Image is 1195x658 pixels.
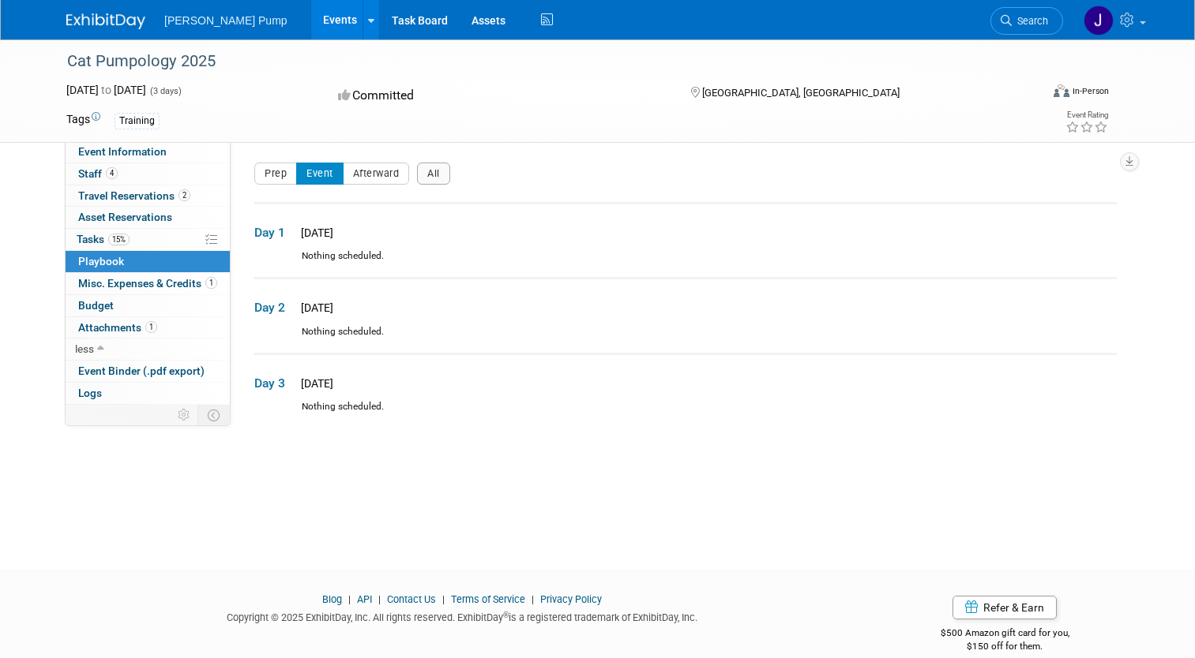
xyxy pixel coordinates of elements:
[78,255,124,267] span: Playbook
[171,405,198,425] td: Personalize Event Tab Strip
[66,361,230,382] a: Event Binder (.pdf export)
[66,185,230,207] a: Travel Reservations2
[198,405,231,425] td: Toggle Event Tabs
[451,593,525,605] a: Terms of Service
[106,167,118,179] span: 4
[66,111,100,129] td: Tags
[78,365,205,377] span: Event Binder (.pdf export)
[417,163,450,185] button: All
[99,84,114,96] span: to
[254,249,1117,277] div: Nothing scheduled.
[66,84,146,96] span: [DATE] [DATE]
[66,13,145,29] img: ExhibitDay
[78,189,190,202] span: Travel Reservations
[953,596,1057,619] a: Refer & Earn
[66,207,230,228] a: Asset Reservations
[503,611,509,619] sup: ®
[66,607,857,625] div: Copyright © 2025 ExhibitDay, Inc. All rights reserved. ExhibitDay is a registered trademark of Ex...
[66,317,230,338] a: Attachments1
[1012,15,1048,27] span: Search
[990,7,1063,35] a: Search
[387,593,436,605] a: Contact Us
[254,163,297,185] button: Prep
[254,375,294,392] span: Day 3
[205,277,217,289] span: 1
[344,593,355,605] span: |
[343,163,410,185] button: Afterward
[108,234,130,245] span: 15%
[75,342,94,355] span: less
[955,82,1109,106] div: Event Format
[1054,84,1069,97] img: Format-Inperson.png
[254,299,294,316] span: Day 2
[78,387,102,399] span: Logs
[148,86,182,96] span: (3 days)
[528,593,538,605] span: |
[66,141,230,163] a: Event Information
[78,167,118,180] span: Staff
[115,113,160,129] div: Training
[66,229,230,250] a: Tasks15%
[438,593,449,605] span: |
[1072,85,1109,97] div: In-Person
[164,14,287,27] span: [PERSON_NAME] Pump
[296,163,344,185] button: Event
[66,338,230,360] a: less
[322,593,342,605] a: Blog
[254,400,1117,428] div: Nothing scheduled.
[881,616,1129,652] div: $500 Amazon gift card for you,
[296,226,333,239] span: [DATE]
[145,321,157,333] span: 1
[296,301,333,314] span: [DATE]
[1065,111,1108,119] div: Event Rating
[374,593,385,605] span: |
[66,383,230,404] a: Logs
[66,295,230,316] a: Budget
[702,87,900,99] span: [GEOGRAPHIC_DATA], [GEOGRAPHIC_DATA]
[78,145,167,158] span: Event Information
[62,47,1020,76] div: Cat Pumpology 2025
[540,593,602,605] a: Privacy Policy
[78,277,217,290] span: Misc. Expenses & Credits
[66,273,230,294] a: Misc. Expenses & Credits1
[178,189,190,201] span: 2
[66,163,230,185] a: Staff4
[333,82,665,110] div: Committed
[881,640,1129,653] div: $150 off for them.
[77,233,130,245] span: Tasks
[254,224,294,241] span: Day 1
[78,299,114,312] span: Budget
[254,325,1117,353] div: Nothing scheduled.
[1084,6,1114,36] img: Jake Sowders
[296,377,333,390] span: [DATE]
[66,251,230,272] a: Playbook
[357,593,372,605] a: API
[78,321,157,334] span: Attachments
[78,211,172,223] span: Asset Reservations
